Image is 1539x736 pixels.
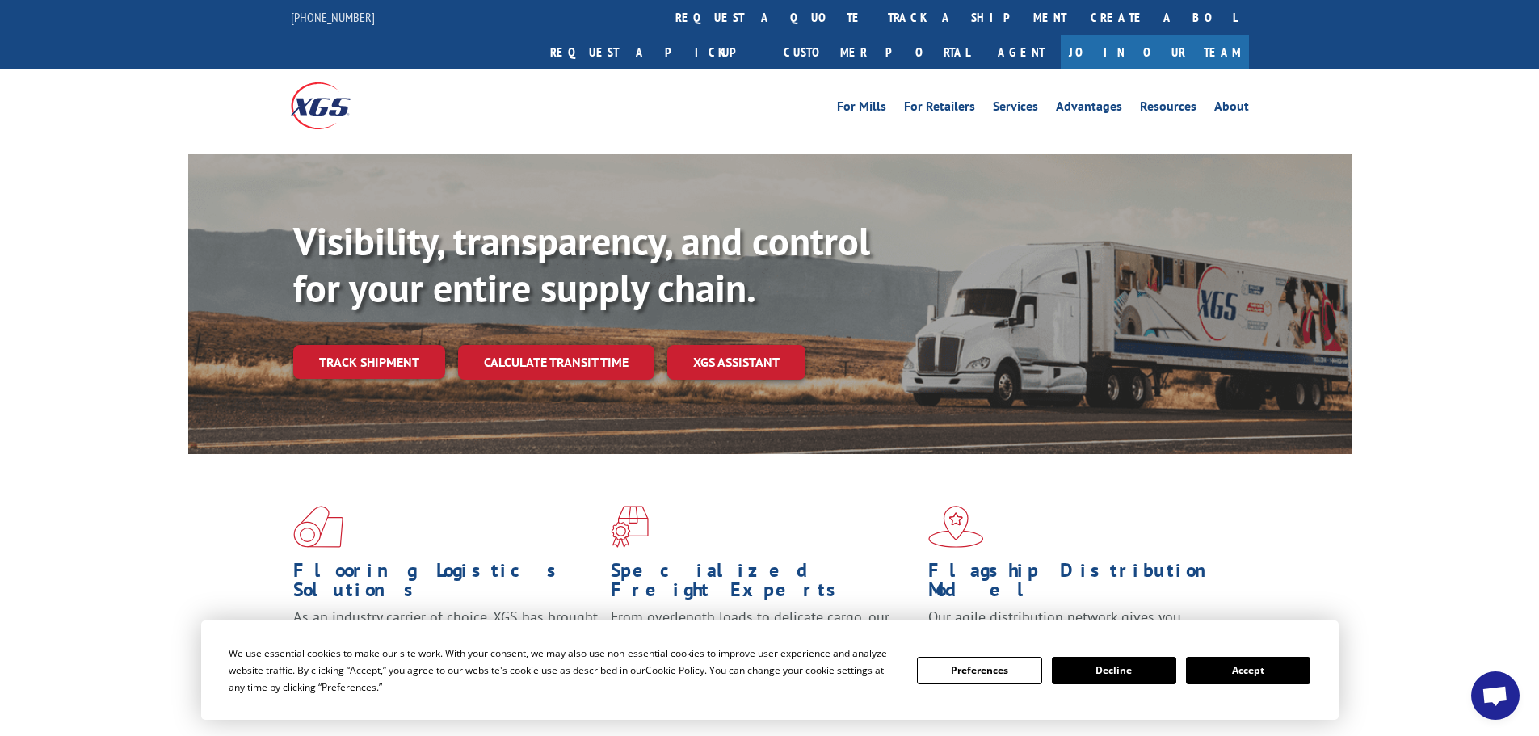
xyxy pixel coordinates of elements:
[1052,657,1176,684] button: Decline
[293,608,598,665] span: As an industry carrier of choice, XGS has brought innovation and dedication to flooring logistics...
[611,506,649,548] img: xgs-icon-focused-on-flooring-red
[293,216,870,313] b: Visibility, transparency, and control for your entire supply chain.
[293,506,343,548] img: xgs-icon-total-supply-chain-intelligence-red
[293,345,445,379] a: Track shipment
[928,561,1234,608] h1: Flagship Distribution Model
[982,35,1061,69] a: Agent
[1186,657,1310,684] button: Accept
[611,608,916,679] p: From overlength loads to delicate cargo, our experienced staff knows the best way to move your fr...
[993,100,1038,118] a: Services
[322,680,376,694] span: Preferences
[1056,100,1122,118] a: Advantages
[201,620,1339,720] div: Cookie Consent Prompt
[1061,35,1249,69] a: Join Our Team
[291,9,375,25] a: [PHONE_NUMBER]
[667,345,805,380] a: XGS ASSISTANT
[917,657,1041,684] button: Preferences
[928,608,1226,646] span: Our agile distribution network gives you nationwide inventory management on demand.
[645,663,704,677] span: Cookie Policy
[458,345,654,380] a: Calculate transit time
[538,35,772,69] a: Request a pickup
[1140,100,1196,118] a: Resources
[928,506,984,548] img: xgs-icon-flagship-distribution-model-red
[837,100,886,118] a: For Mills
[1471,671,1520,720] div: Open chat
[772,35,982,69] a: Customer Portal
[611,561,916,608] h1: Specialized Freight Experts
[904,100,975,118] a: For Retailers
[1214,100,1249,118] a: About
[229,645,898,696] div: We use essential cookies to make our site work. With your consent, we may also use non-essential ...
[293,561,599,608] h1: Flooring Logistics Solutions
